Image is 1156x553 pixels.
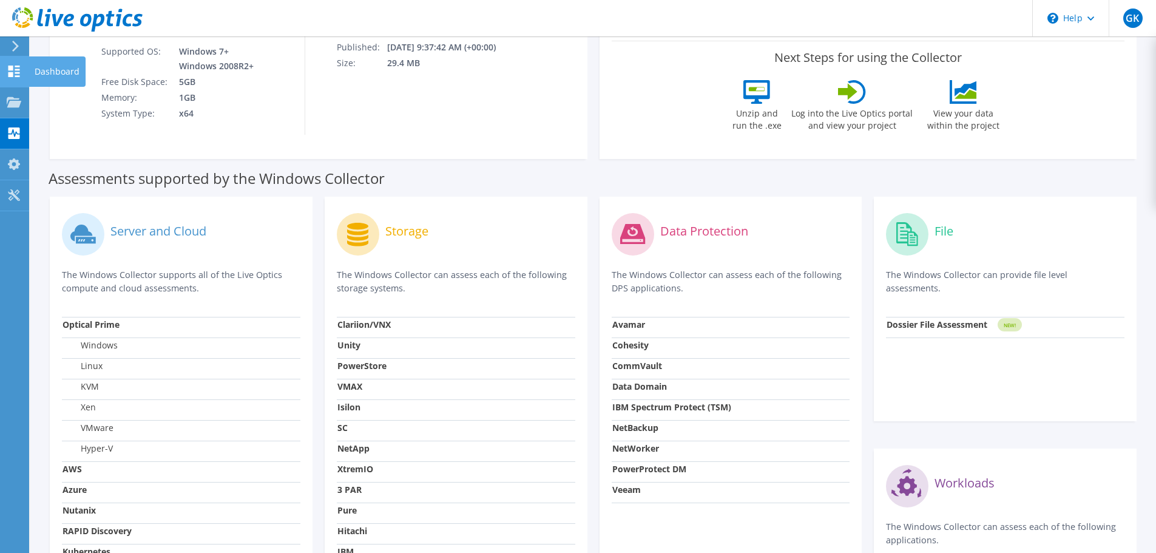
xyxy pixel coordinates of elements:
strong: VMAX [337,381,362,392]
td: [DATE] 9:37:42 AM (+00:00) [387,39,512,55]
td: Supported OS: [101,44,170,74]
svg: \n [1047,13,1058,24]
p: The Windows Collector can assess each of the following DPS applications. [612,268,850,295]
strong: SC [337,422,348,433]
strong: NetBackup [612,422,658,433]
label: VMware [63,422,113,434]
label: Data Protection [660,225,748,237]
strong: XtremIO [337,463,373,475]
strong: Data Domain [612,381,667,392]
td: Size: [336,55,387,71]
strong: IBM Spectrum Protect (TSM) [612,401,731,413]
strong: Clariion/VNX [337,319,391,330]
strong: Avamar [612,319,645,330]
strong: Dossier File Assessment [887,319,987,330]
strong: PowerProtect DM [612,463,686,475]
label: Storage [385,225,428,237]
strong: PowerStore [337,360,387,371]
span: GK [1123,8,1143,28]
strong: Azure [63,484,87,495]
p: The Windows Collector can assess each of the following storage systems. [337,268,575,295]
label: Workloads [935,477,995,489]
label: Linux [63,360,103,372]
label: Log into the Live Optics portal and view your project [791,104,913,132]
strong: Cohesity [612,339,649,351]
strong: Isilon [337,401,360,413]
strong: CommVault [612,360,662,371]
label: View your data within the project [919,104,1007,132]
strong: Nutanix [63,504,96,516]
strong: Unity [337,339,360,351]
strong: 3 PAR [337,484,362,495]
label: Windows [63,339,118,351]
td: Windows 7+ Windows 2008R2+ [170,44,256,74]
td: 5GB [170,74,256,90]
div: Dashboard [29,56,86,87]
p: The Windows Collector can provide file level assessments. [886,268,1124,295]
tspan: NEW! [1004,322,1016,328]
strong: Pure [337,504,357,516]
label: Hyper-V [63,443,113,455]
label: Xen [63,401,96,413]
strong: Hitachi [337,525,367,537]
td: 1GB [170,90,256,106]
label: Unzip and run the .exe [729,104,785,132]
label: Next Steps for using the Collector [774,50,962,65]
p: The Windows Collector can assess each of the following applications. [886,520,1124,547]
strong: Veeam [612,484,641,495]
td: Published: [336,39,387,55]
strong: NetWorker [612,443,659,454]
p: The Windows Collector supports all of the Live Optics compute and cloud assessments. [62,268,300,295]
td: Free Disk Space: [101,74,170,90]
label: File [935,225,953,237]
label: Server and Cloud [110,225,206,237]
strong: RAPID Discovery [63,525,132,537]
label: Assessments supported by the Windows Collector [49,172,385,185]
td: x64 [170,106,256,121]
td: 29.4 MB [387,55,512,71]
strong: AWS [63,463,82,475]
strong: Optical Prime [63,319,120,330]
strong: NetApp [337,443,370,454]
td: System Type: [101,106,170,121]
td: Memory: [101,90,170,106]
label: KVM [63,381,99,393]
